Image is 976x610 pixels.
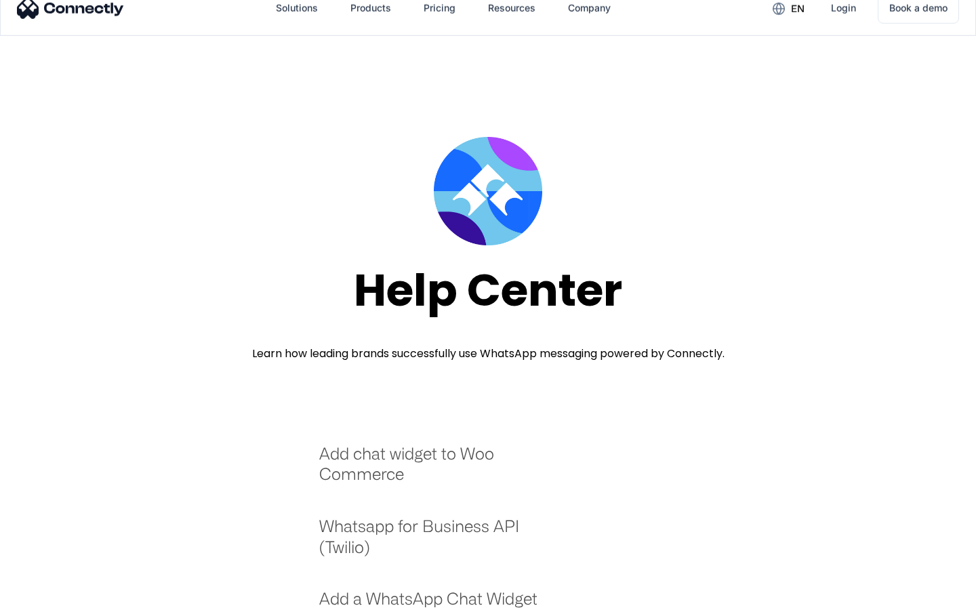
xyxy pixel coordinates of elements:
ul: Language list [27,586,81,605]
div: Help Center [354,266,622,315]
a: Whatsapp for Business API (Twilio) [319,516,556,571]
a: Add chat widget to Woo Commerce [319,443,556,498]
aside: Language selected: English [14,586,81,605]
div: Learn how leading brands successfully use WhatsApp messaging powered by Connectly. [252,346,725,362]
